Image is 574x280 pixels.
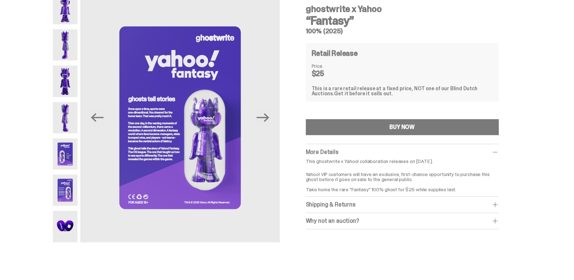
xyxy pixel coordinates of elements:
[306,5,499,13] h4: ghostwrite x Yahoo
[53,138,78,170] img: Yahoo-HG---5.png
[255,110,271,126] button: Next
[306,159,499,164] p: This ghostwrite x Yahoo! collaboration releases on [DATE].
[306,28,499,34] h5: 100% (2025)
[53,102,78,133] img: Yahoo-HG---4.png
[312,70,348,77] dd: $25
[53,29,78,60] img: Yahoo-HG---2.png
[53,211,78,242] img: Yahoo-HG---7.png
[312,86,493,96] div: This is a rare retail release at a fixed price, NOT one of our Blind Dutch Auctions.
[306,148,338,156] span: More Details
[306,15,499,26] h3: “Fantasy”
[53,66,78,97] img: Yahoo-HG---3.png
[312,50,358,57] h4: Retail Release
[53,175,78,206] img: Yahoo-HG---6.png
[306,217,499,225] div: Why not an auction?
[306,167,499,192] p: Yahoo! VIP customers will have an exclusive, first-chance opportunity to purchase this ghost befo...
[389,124,415,130] div: BUY NOW
[312,63,348,68] dt: Price
[306,119,499,135] button: BUY NOW
[306,201,499,208] div: Shipping & Returns
[89,110,105,126] button: Previous
[334,90,393,97] span: Get it before it sells out.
